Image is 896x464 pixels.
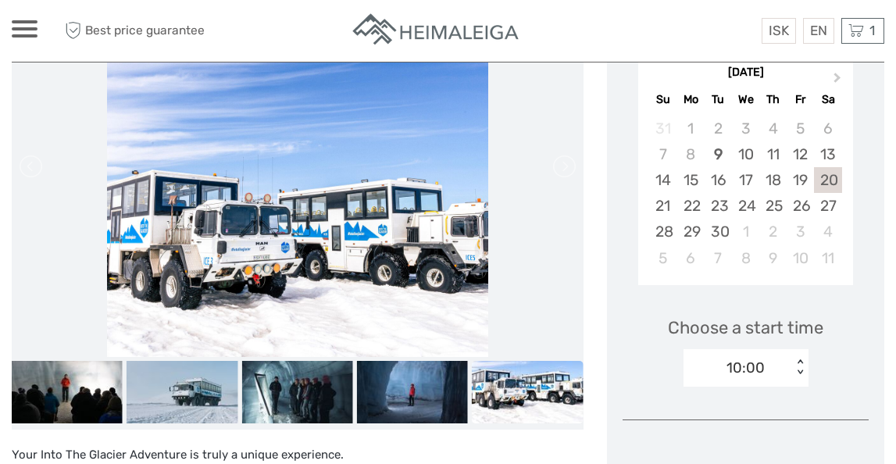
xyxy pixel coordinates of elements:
button: Open LiveChat chat widget [180,24,198,43]
div: Not available Thursday, September 4th, 2025 [759,116,787,141]
span: Best price guarantee [61,18,230,44]
div: Choose Friday, September 26th, 2025 [787,193,814,219]
div: Choose Sunday, September 28th, 2025 [649,219,676,244]
div: Choose Sunday, October 5th, 2025 [649,245,676,271]
div: Choose Wednesday, September 24th, 2025 [732,193,759,219]
div: Choose Wednesday, September 17th, 2025 [732,167,759,193]
div: Not available Monday, September 1st, 2025 [677,116,705,141]
img: 5fc49da5403b4b2993b807fafdf71ab0_slider_thumbnail.jpeg [357,361,468,423]
div: Choose Saturday, September 13th, 2025 [814,141,841,167]
div: Su [649,89,676,110]
button: Next Month [826,69,851,94]
div: Choose Saturday, October 4th, 2025 [814,219,841,244]
span: 1 [867,23,877,38]
div: Choose Friday, September 19th, 2025 [787,167,814,193]
div: Choose Tuesday, September 9th, 2025 [705,141,732,167]
div: Not available Saturday, September 6th, 2025 [814,116,841,141]
img: 1e437575251a4435b8845fdd8034a4db_slider_thumbnail.jpeg [472,361,583,423]
div: Choose Monday, September 15th, 2025 [677,167,705,193]
div: Choose Tuesday, September 23rd, 2025 [705,193,732,219]
div: EN [803,18,834,44]
div: [DATE] [638,65,853,81]
div: Choose Monday, October 6th, 2025 [677,245,705,271]
div: Choose Wednesday, October 8th, 2025 [732,245,759,271]
div: Choose Saturday, September 20th, 2025 [814,167,841,193]
div: < > [793,359,806,376]
div: Not available Tuesday, September 2nd, 2025 [705,116,732,141]
div: Choose Tuesday, September 16th, 2025 [705,167,732,193]
div: Choose Thursday, September 25th, 2025 [759,193,787,219]
div: Choose Friday, September 12th, 2025 [787,141,814,167]
div: Choose Thursday, September 18th, 2025 [759,167,787,193]
div: Mo [677,89,705,110]
div: 10:00 [726,358,765,378]
div: Tu [705,89,732,110]
p: We're away right now. Please check back later! [22,27,177,40]
div: Choose Sunday, September 21st, 2025 [649,193,676,219]
div: Choose Thursday, October 9th, 2025 [759,245,787,271]
div: Choose Saturday, September 27th, 2025 [814,193,841,219]
div: Not available Friday, September 5th, 2025 [787,116,814,141]
div: Fr [787,89,814,110]
img: Apartments in Reykjavik [351,12,523,50]
img: aa82408ebe8143219dd30b897d36644f_slider_thumbnail.jpeg [127,361,237,423]
span: ISK [769,23,789,38]
div: Not available Monday, September 8th, 2025 [677,141,705,167]
span: Choose a start time [668,316,823,340]
div: Choose Sunday, September 14th, 2025 [649,167,676,193]
div: Not available Sunday, August 31st, 2025 [649,116,676,141]
div: Choose Saturday, October 11th, 2025 [814,245,841,271]
div: month 2025-09 [643,116,848,271]
div: Choose Friday, October 3rd, 2025 [787,219,814,244]
img: 2e5d7b3ed9b74f299b8f658d6f95a1b2_slider_thumbnail.jpeg [11,361,122,423]
div: Choose Wednesday, October 1st, 2025 [732,219,759,244]
div: Choose Tuesday, September 30th, 2025 [705,219,732,244]
div: We [732,89,759,110]
div: Choose Monday, September 22nd, 2025 [677,193,705,219]
img: d5ca64acc5f04623ba1612e41c7ac7b3_slider_thumbnail.jpeg [241,361,352,423]
div: Choose Wednesday, September 10th, 2025 [732,141,759,167]
div: Not available Sunday, September 7th, 2025 [649,141,676,167]
div: Choose Thursday, October 2nd, 2025 [759,219,787,244]
div: Choose Thursday, September 11th, 2025 [759,141,787,167]
div: Choose Tuesday, October 7th, 2025 [705,245,732,271]
div: Sa [814,89,841,110]
div: Th [759,89,787,110]
div: Not available Wednesday, September 3rd, 2025 [732,116,759,141]
div: Choose Monday, September 29th, 2025 [677,219,705,244]
div: Choose Friday, October 10th, 2025 [787,245,814,271]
